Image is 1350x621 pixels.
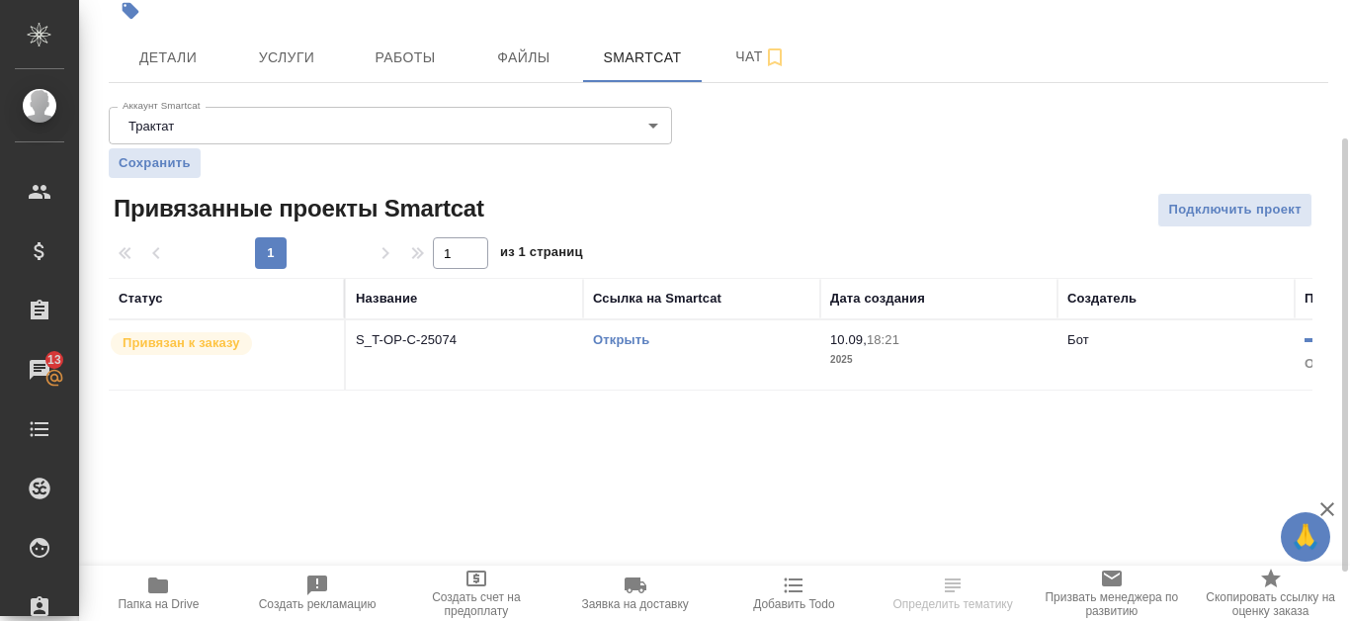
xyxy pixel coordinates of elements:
span: Скопировать ссылку на оценку заказа [1203,590,1338,618]
span: Папка на Drive [118,597,199,611]
button: Создать рекламацию [238,566,397,621]
p: 2025 [830,350,1048,370]
span: Услуги [239,45,334,70]
button: Заявка на доставку [555,566,715,621]
span: Призвать менеджера по развитию [1045,590,1180,618]
span: Чат [714,44,808,69]
span: Детали [121,45,215,70]
span: 13 [36,350,73,370]
button: Подключить проект [1157,193,1312,227]
span: Создать счет на предоплату [409,590,545,618]
button: 🙏 [1281,512,1330,562]
span: Подключить проект [1168,199,1302,222]
button: Определить тематику [874,566,1033,621]
a: Открыть [593,332,649,347]
div: Название [356,289,417,309]
p: Привязан к заказу [123,333,240,353]
div: Дата создания [830,289,925,309]
p: 10.09, [830,332,867,347]
div: Трактат [109,107,672,144]
button: Создать счет на предоплату [397,566,556,621]
span: Определить тематику [892,597,1012,611]
span: Заявка на доставку [581,597,688,611]
div: Статус [119,289,163,309]
span: Работы [358,45,453,70]
button: Трактат [123,118,180,134]
button: Папка на Drive [79,566,238,621]
div: Создатель [1067,289,1137,309]
svg: Подписаться [763,45,787,69]
a: 13 [5,345,74,395]
button: Призвать менеджера по развитию [1033,566,1192,621]
span: из 1 страниц [500,240,583,269]
span: Добавить Todo [753,597,834,611]
span: Файлы [476,45,571,70]
button: Сохранить [109,148,201,178]
span: Привязанные проекты Smartcat [109,193,484,224]
span: Сохранить [119,153,191,173]
span: Smartcat [595,45,690,70]
p: 18:21 [867,332,899,347]
div: Ссылка на Smartcat [593,289,721,309]
p: Бот [1067,332,1089,347]
span: 🙏 [1289,516,1322,558]
button: Скопировать ссылку на оценку заказа [1191,566,1350,621]
span: Создать рекламацию [259,597,377,611]
button: Добавить Todo [715,566,874,621]
p: S_T-OP-C-25074 [356,330,573,350]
